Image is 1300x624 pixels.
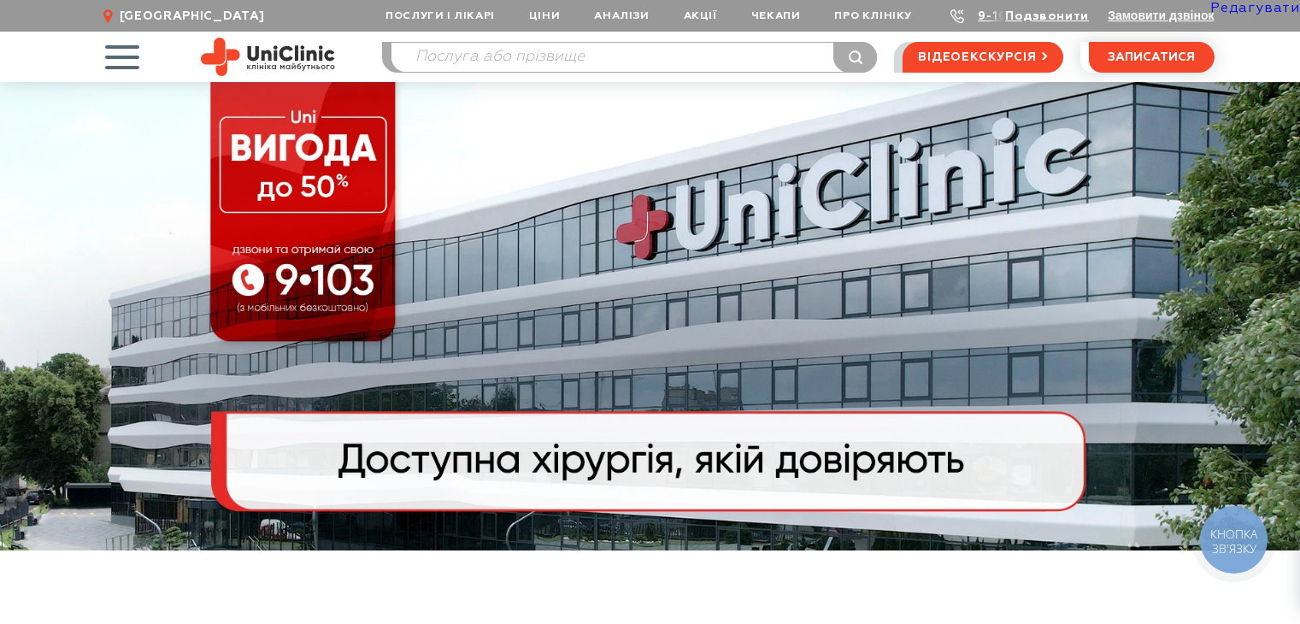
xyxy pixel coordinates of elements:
button: Замовити дзвінок [1108,9,1214,22]
span: записатися [1108,51,1195,63]
a: Редагувати [1210,2,1300,15]
span: КНОПКА ЗВ'ЯЗКУ [1210,526,1257,556]
a: відеоекскурсія [903,42,1062,73]
img: Uniclinic [201,38,335,76]
span: [GEOGRAPHIC_DATA] [120,9,265,24]
a: 9-103 [978,10,1015,22]
span: відеоекскурсія [918,43,1036,72]
button: записатися [1089,42,1215,73]
a: Подзвонити [1005,10,1089,22]
input: Послуга або прізвище [391,43,877,72]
